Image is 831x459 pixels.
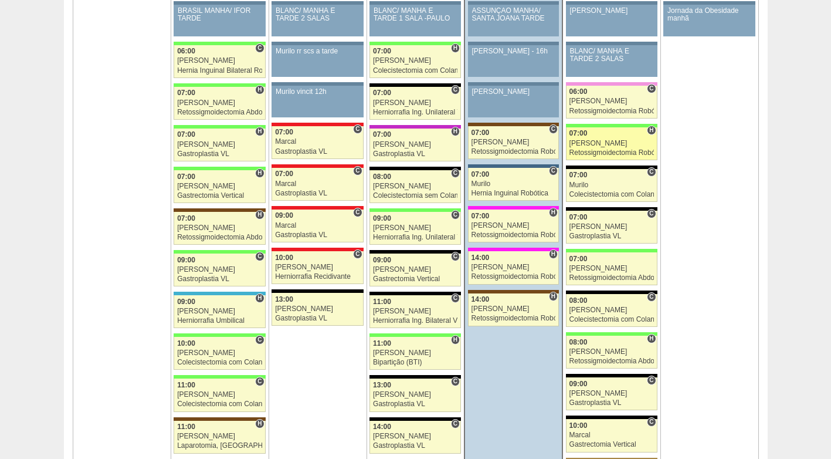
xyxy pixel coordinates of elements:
div: Retossigmoidectomia Robótica [472,315,556,322]
div: Key: Assunção [272,248,363,251]
div: [PERSON_NAME] [373,266,457,274]
div: Herniorrafia Recidivante [275,273,360,281]
span: Consultório [647,209,656,218]
div: [PERSON_NAME] [569,348,654,356]
div: Hernia Inguinal Robótica [472,190,556,197]
a: [PERSON_NAME] - 16h [468,45,559,77]
div: Key: Aviso [468,1,559,5]
span: 07:00 [569,255,588,263]
div: Key: Blanc [566,291,657,294]
div: Gastroplastia VL [373,400,457,408]
a: C 13:00 [PERSON_NAME] Gastroplastia VL [369,379,461,411]
div: Key: São Luiz - Jabaquara [468,164,559,168]
div: Murilo [472,180,556,188]
a: H 09:00 [PERSON_NAME] Herniorrafia Umbilical [174,295,265,328]
a: ASSUNÇÃO MANHÃ/ SANTA JOANA TARDE [468,5,559,36]
div: BLANC/ MANHÃ E TARDE 2 SALAS [570,48,653,63]
div: [PERSON_NAME] [373,99,457,107]
a: BLANC/ MANHÃ E TARDE 2 SALAS [566,45,657,77]
span: Hospital [255,127,264,136]
div: Key: Pro Matre [468,206,559,210]
div: Retossigmoidectomia Abdominal VL [177,109,262,116]
span: 07:00 [569,171,588,179]
div: [PERSON_NAME] [570,7,653,15]
span: 13:00 [275,295,293,303]
div: Gastroplastia VL [275,315,360,322]
div: Retossigmoidectomia Abdominal VL [569,274,654,282]
a: C 07:00 Marcal Gastroplastia VL [272,168,363,201]
div: Gastroplastia VL [373,150,457,158]
span: Consultório [451,293,460,303]
span: Consultório [451,168,460,178]
div: [PERSON_NAME] [373,141,457,148]
div: Key: Santa Joana [468,123,559,126]
div: ASSUNÇÃO MANHÃ/ SANTA JOANA TARDE [472,7,555,22]
div: Murilo rr scs a tarde [276,48,359,55]
span: Consultório [451,377,460,386]
a: H 07:00 [PERSON_NAME] Retossigmoidectomia Robótica [468,210,559,242]
div: Retossigmoidectomia Robótica [472,231,556,239]
div: Key: Blanc [566,166,657,169]
a: BRASIL MANHÃ/ IFOR TARDE [174,5,265,36]
span: Hospital [549,292,558,301]
span: 14:00 [472,295,490,303]
div: Key: Aviso [272,1,363,5]
a: H 07:00 [PERSON_NAME] Gastroplastia VL [369,129,461,161]
div: Key: Brasil [174,250,265,254]
span: 14:00 [373,423,391,431]
span: 10:00 [275,254,293,262]
a: C 09:00 Marcal Gastroplastia VL [272,210,363,242]
div: [PERSON_NAME] [177,308,262,315]
div: Gastroplastia VL [569,232,654,240]
span: Consultório [353,124,362,134]
span: 07:00 [472,129,490,137]
span: Consultório [255,252,264,261]
span: Hospital [255,85,264,95]
div: [PERSON_NAME] [472,222,556,230]
div: Retossigmoidectomia Robótica [472,273,556,281]
span: Consultório [451,252,460,261]
span: 09:00 [177,298,195,306]
div: Herniorrafia Ing. Unilateral VL [373,234,457,241]
span: Consultório [353,208,362,217]
div: Gastrectomia Vertical [373,275,457,283]
span: 11:00 [177,381,195,389]
div: Key: Brasil [566,124,657,127]
div: Key: Assunção [272,206,363,210]
div: Colecistectomia com Colangiografia VL [177,359,262,366]
div: Key: Blanc [369,375,461,379]
div: [PERSON_NAME] [472,264,556,271]
div: Gastroplastia VL [275,231,360,239]
span: Consultório [451,210,460,220]
div: Key: Brasil [369,208,461,212]
div: [PERSON_NAME] [569,390,654,397]
div: BLANC/ MANHÃ E TARDE 2 SALAS [276,7,359,22]
div: Key: Brasil [566,332,657,336]
div: [PERSON_NAME] [373,391,457,399]
a: C 09:00 [PERSON_NAME] Gastrectomia Vertical [369,254,461,286]
span: Consultório [549,166,558,176]
a: C 06:00 [PERSON_NAME] Hernia Inguinal Bilateral Robótica [174,45,265,78]
span: Consultório [647,167,656,177]
span: 13:00 [373,381,391,389]
a: C 14:00 [PERSON_NAME] Gastroplastia VL [369,421,461,454]
span: Hospital [255,419,264,428]
span: 06:00 [569,87,588,96]
span: Consultório [647,417,656,427]
a: Murilo rr scs a tarde [272,45,363,77]
span: 11:00 [177,423,195,431]
div: [PERSON_NAME] [373,57,457,65]
span: Consultório [451,85,460,95]
div: Herniorrafia Ing. Bilateral VL [373,317,457,325]
div: Key: Blanc [566,416,657,419]
span: Hospital [255,168,264,178]
a: H 11:00 [PERSON_NAME] Laparotomia, [GEOGRAPHIC_DATA], Drenagem, Bridas [174,421,265,454]
span: 07:00 [569,129,588,137]
div: Key: Maria Braido [369,125,461,129]
a: C 07:00 Murilo Hernia Inguinal Robótica [468,168,559,201]
div: [PERSON_NAME] [373,308,457,315]
span: Consultório [255,43,264,53]
a: H 14:00 [PERSON_NAME] Retossigmoidectomia Robótica [468,251,559,284]
div: [PERSON_NAME] [472,305,556,313]
a: C 06:00 [PERSON_NAME] Retossigmoidectomia Robótica [566,86,657,119]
